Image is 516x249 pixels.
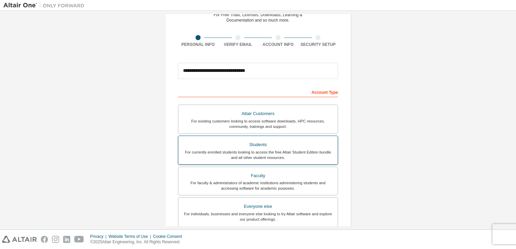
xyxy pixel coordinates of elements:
img: youtube.svg [74,236,84,243]
div: Security Setup [298,42,338,47]
div: Students [182,140,334,149]
div: Everyone else [182,202,334,211]
img: instagram.svg [52,236,59,243]
div: Privacy [90,234,108,239]
div: For individuals, businesses and everyone else looking to try Altair software and explore our prod... [182,211,334,222]
div: Account Info [258,42,298,47]
img: facebook.svg [41,236,48,243]
div: Faculty [182,171,334,181]
div: For currently enrolled students looking to access the free Altair Student Edition bundle and all ... [182,149,334,160]
img: altair_logo.svg [2,236,37,243]
div: Cookie Consent [153,234,186,239]
div: Personal Info [178,42,218,47]
div: For Free Trials, Licenses, Downloads, Learning & Documentation and so much more. [214,12,303,23]
img: linkedin.svg [63,236,70,243]
div: Altair Customers [182,109,334,118]
img: Altair One [3,2,88,9]
div: For faculty & administrators of academic institutions administering students and accessing softwa... [182,180,334,191]
div: For existing customers looking to access software downloads, HPC resources, community, trainings ... [182,118,334,129]
div: Website Terms of Use [108,234,153,239]
p: © 2025 Altair Engineering, Inc. All Rights Reserved. [90,239,186,245]
div: Verify Email [218,42,258,47]
div: Account Type [178,86,338,97]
